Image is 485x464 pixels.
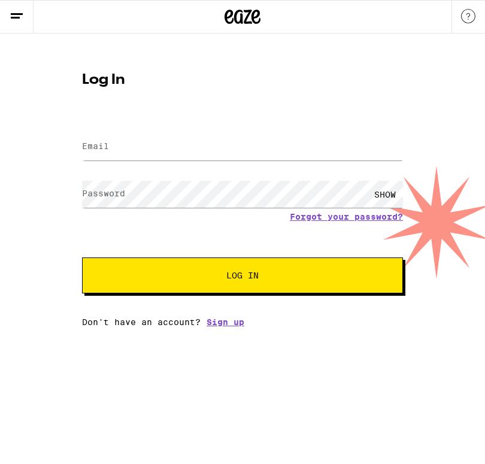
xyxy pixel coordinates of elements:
[367,181,403,208] div: SHOW
[82,189,125,198] label: Password
[207,317,244,327] a: Sign up
[290,212,403,222] a: Forgot your password?
[82,317,403,327] div: Don't have an account?
[82,257,403,293] button: Log In
[82,73,403,87] h1: Log In
[82,134,403,160] input: Email
[226,271,259,280] span: Log In
[82,141,109,151] label: Email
